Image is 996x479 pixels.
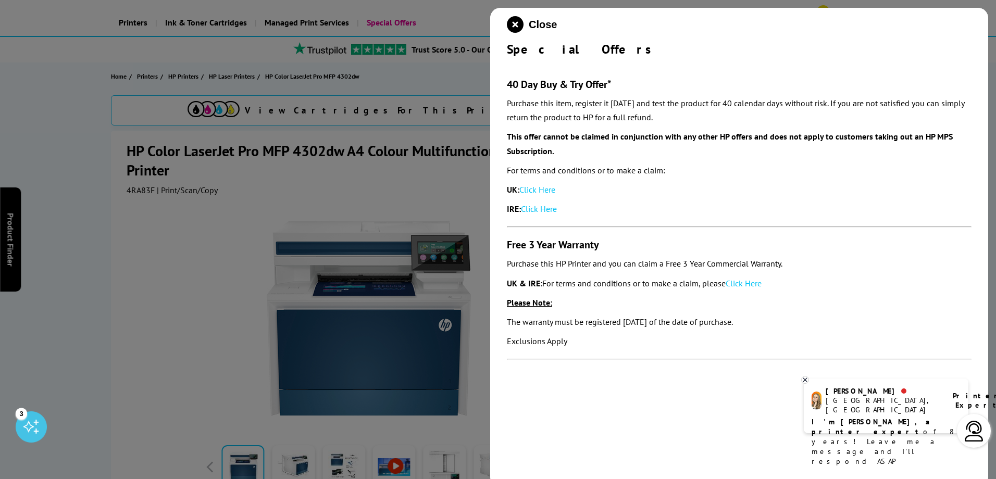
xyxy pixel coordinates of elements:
[826,396,940,414] div: [GEOGRAPHIC_DATA], [GEOGRAPHIC_DATA]
[519,184,555,195] a: Click Here
[507,297,552,308] strong: Please Note:
[826,386,940,396] div: [PERSON_NAME]
[529,19,557,31] span: Close
[507,276,972,291] p: For terms and conditions or to make a claim, please
[507,278,542,288] strong: UK & IRE:
[507,163,972,178] p: For terms and conditions or to make a claim:
[507,238,972,251] h3: Free 3 Year Warranty
[507,41,972,57] div: Special Offers
[507,16,557,33] button: close modal
[507,257,972,271] p: Purchase this HP Printer and you can claim a Free 3 Year Commercial Warranty.
[964,421,985,442] img: user-headset-light.svg
[812,417,961,467] p: of 8 years! Leave me a message and I'll respond ASAP
[507,204,521,214] strong: IRE:
[507,131,953,156] strong: This offer cannot be claimed in conjunction with any other HP offers and does not apply to custom...
[507,184,519,195] strong: UK:
[726,278,762,288] a: Click Here
[507,96,972,124] p: Purchase this item, register it [DATE] and test the product for 40 calendar days without risk. If...
[507,336,567,346] em: Exclusions Apply
[507,78,972,91] h3: 40 Day Buy & Try Offer*
[507,317,733,327] em: The warranty must be registered [DATE] of the date of purchase.
[521,204,557,214] a: Click Here
[812,417,933,436] b: I'm [PERSON_NAME], a printer expert
[812,392,821,410] img: amy-livechat.png
[16,408,27,419] div: 3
